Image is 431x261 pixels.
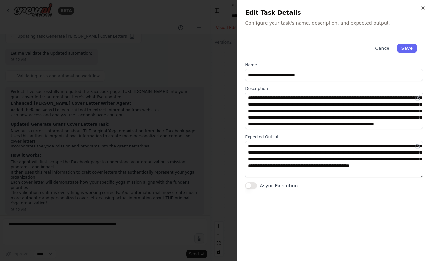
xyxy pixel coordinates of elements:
[397,44,417,53] button: Save
[245,134,423,140] label: Expected Output
[245,86,423,91] label: Description
[245,20,423,26] p: Configure your task's name, description, and expected output.
[371,44,394,53] button: Cancel
[414,142,422,150] button: Open in editor
[245,8,423,17] h2: Edit Task Details
[260,182,298,189] label: Async Execution
[245,62,423,68] label: Name
[414,94,422,102] button: Open in editor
